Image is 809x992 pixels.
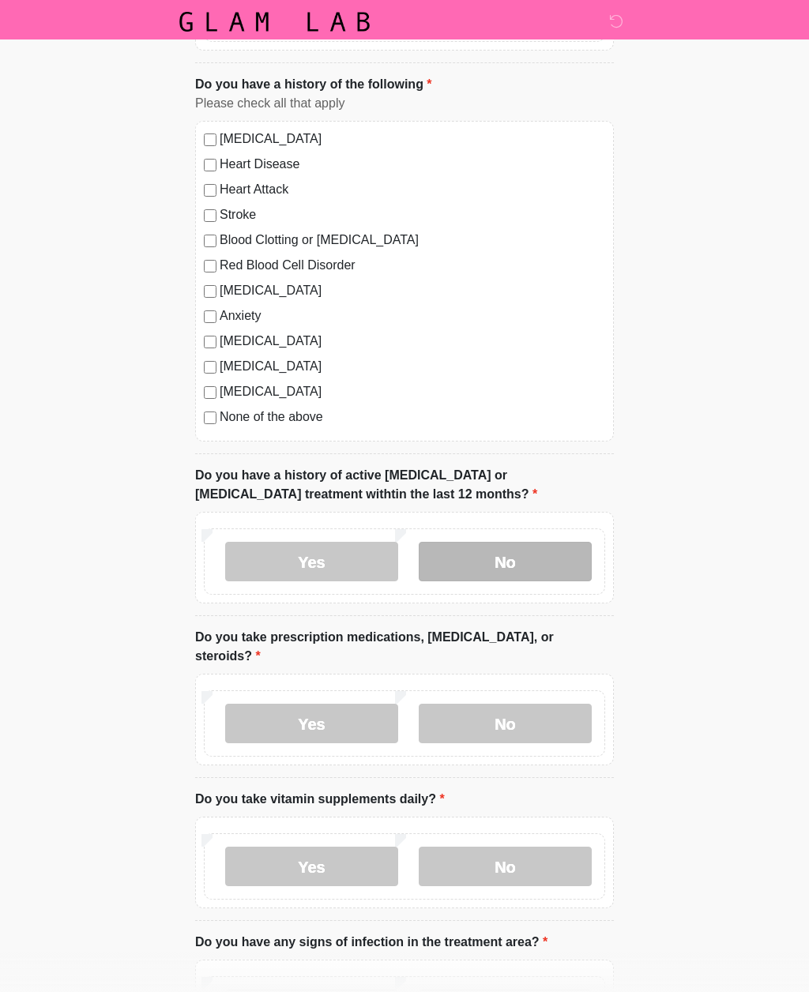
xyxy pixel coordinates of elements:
input: [MEDICAL_DATA] [204,361,216,374]
label: Do you have any signs of infection in the treatment area? [195,933,547,952]
div: Please check all that apply [195,94,614,113]
label: Do you have a history of active [MEDICAL_DATA] or [MEDICAL_DATA] treatment withtin the last 12 mo... [195,466,614,504]
label: [MEDICAL_DATA] [220,130,605,148]
img: Glam Lab Logo [179,12,370,32]
label: Do you take prescription medications, [MEDICAL_DATA], or steroids? [195,628,614,666]
input: Anxiety [204,310,216,323]
label: Stroke [220,205,605,224]
label: Do you take vitamin supplements daily? [195,790,445,809]
label: [MEDICAL_DATA] [220,357,605,376]
label: None of the above [220,408,605,426]
label: [MEDICAL_DATA] [220,382,605,401]
label: Yes [225,542,398,581]
input: None of the above [204,411,216,424]
input: [MEDICAL_DATA] [204,386,216,399]
input: [MEDICAL_DATA] [204,133,216,146]
label: No [419,847,592,886]
input: [MEDICAL_DATA] [204,336,216,348]
label: Do you have a history of the following [195,75,432,94]
label: [MEDICAL_DATA] [220,332,605,351]
label: Blood Clotting or [MEDICAL_DATA] [220,231,605,250]
label: [MEDICAL_DATA] [220,281,605,300]
label: Yes [225,847,398,886]
label: Yes [225,704,398,743]
input: Stroke [204,209,216,222]
label: Anxiety [220,306,605,325]
label: Red Blood Cell Disorder [220,256,605,275]
label: No [419,704,592,743]
label: Heart Attack [220,180,605,199]
input: Heart Attack [204,184,216,197]
input: [MEDICAL_DATA] [204,285,216,298]
label: Heart Disease [220,155,605,174]
label: No [419,542,592,581]
input: Red Blood Cell Disorder [204,260,216,272]
input: Heart Disease [204,159,216,171]
input: Blood Clotting or [MEDICAL_DATA] [204,235,216,247]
